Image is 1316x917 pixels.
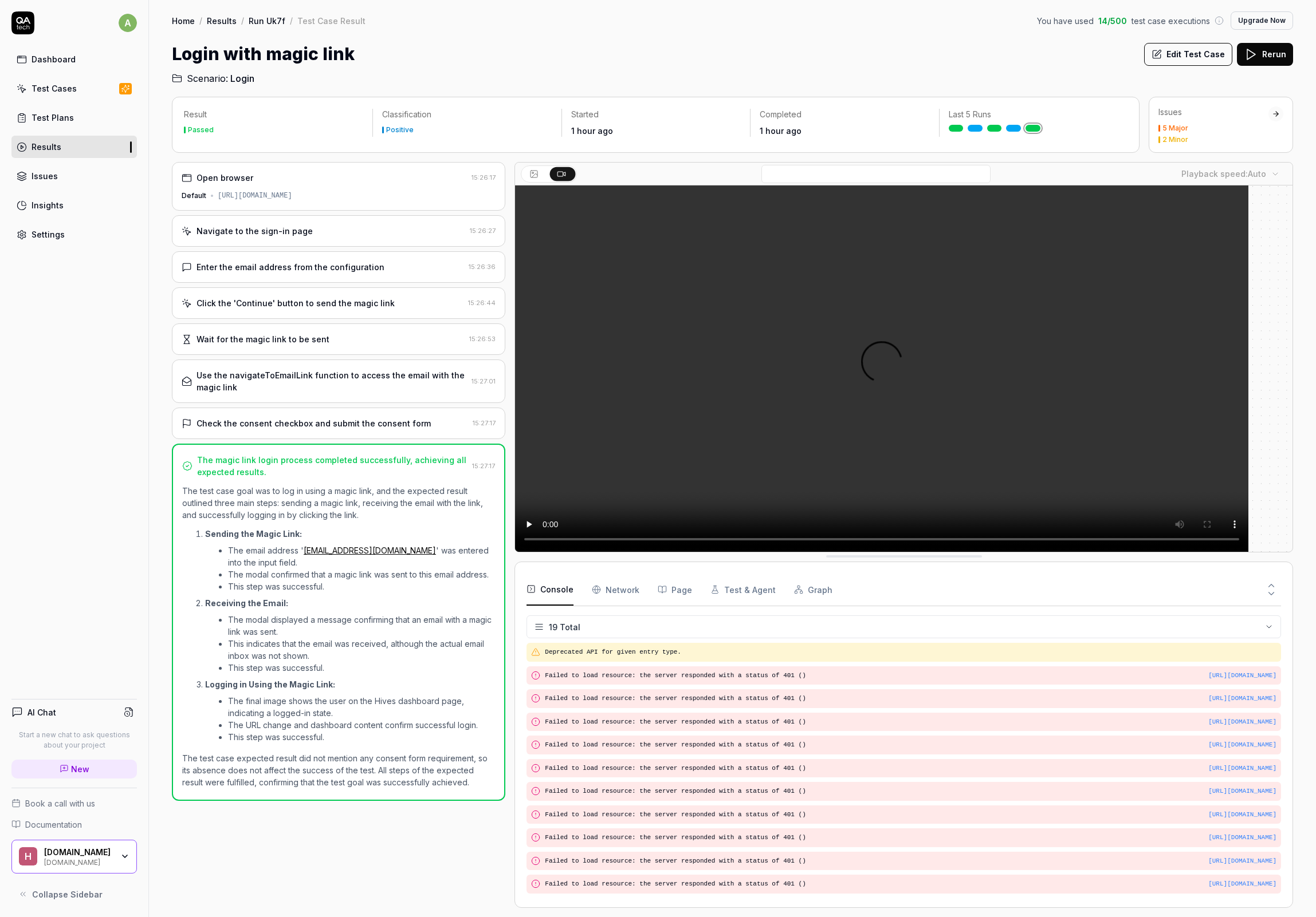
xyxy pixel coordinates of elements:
[11,730,137,750] p: Start a new chat to ask questions about your project
[760,126,802,136] time: 1 hour ago
[469,335,496,343] time: 15:26:53
[1208,833,1276,843] button: [URL][DOMAIN_NAME]
[571,109,741,120] p: Started
[32,228,65,240] div: Settings
[794,574,832,606] button: Graph
[304,546,436,555] a: [EMAIL_ADDRESS][DOMAIN_NAME]
[545,786,1276,796] pre: Failed to load resource: the server responded with a status of 401 ()
[290,15,293,26] div: /
[197,172,253,184] div: Open browser
[32,82,77,94] div: Test Cases
[25,797,95,809] span: Book a call with us
[32,53,76,65] div: Dashboard
[228,662,495,674] li: This step was successful.
[11,223,137,246] a: Settings
[228,580,495,592] li: This step was successful.
[473,419,496,427] time: 15:27:17
[1181,168,1266,180] div: Playback speed:
[382,109,552,120] p: Classification
[760,109,929,120] p: Completed
[207,15,237,26] a: Results
[1162,136,1188,143] div: 2 Minor
[1208,786,1276,796] button: [URL][DOMAIN_NAME]
[228,731,495,743] li: This step was successful.
[545,647,1276,657] pre: Deprecated API for given entry type.
[188,127,214,133] div: Passed
[172,72,254,85] a: Scenario:Login
[1098,15,1127,27] span: 14 / 500
[19,847,37,865] span: H
[545,856,1276,866] pre: Failed to load resource: the server responded with a status of 401 ()
[11,194,137,216] a: Insights
[32,112,74,124] div: Test Plans
[1158,106,1268,118] div: Issues
[184,109,363,120] p: Result
[545,717,1276,727] pre: Failed to load resource: the server responded with a status of 401 ()
[44,857,113,866] div: [DOMAIN_NAME]
[1231,11,1293,30] button: Upgrade Now
[472,173,496,181] time: 15:26:17
[1037,15,1094,27] span: You have used
[1208,717,1276,727] button: [URL][DOMAIN_NAME]
[228,568,495,580] li: The modal confirmed that a magic link was sent to this email address.
[658,574,692,606] button: Page
[1132,15,1210,27] span: test case executions
[197,261,384,273] div: Enter the email address from the configuration
[1208,810,1276,820] button: [URL][DOMAIN_NAME]
[197,333,329,345] div: Wait for the magic link to be sent
[230,72,254,85] span: Login
[386,127,414,133] div: Positive
[197,417,431,429] div: Check the consent checkbox and submit the consent form
[297,15,366,26] div: Test Case Result
[241,15,244,26] div: /
[119,14,137,32] span: a
[1208,879,1276,889] div: [URL][DOMAIN_NAME]
[1208,671,1276,681] button: [URL][DOMAIN_NAME]
[1144,43,1232,66] button: Edit Test Case
[11,106,137,129] a: Test Plans
[119,11,137,34] button: a
[249,15,285,26] a: Run Uk7f
[1208,856,1276,866] div: [URL][DOMAIN_NAME]
[172,41,355,67] h1: Login with magic link
[11,136,137,158] a: Results
[11,797,137,809] a: Book a call with us
[32,170,58,182] div: Issues
[11,77,137,100] a: Test Cases
[218,191,292,201] div: [URL][DOMAIN_NAME]
[527,574,573,606] button: Console
[197,369,467,393] div: Use the navigateToEmailLink function to access the email with the magic link
[1208,764,1276,773] button: [URL][DOMAIN_NAME]
[11,48,137,70] a: Dashboard
[472,462,495,470] time: 15:27:17
[545,671,1276,681] pre: Failed to load resource: the server responded with a status of 401 ()
[1162,125,1188,132] div: 5 Major
[1208,694,1276,703] button: [URL][DOMAIN_NAME]
[710,574,776,606] button: Test & Agent
[11,883,137,906] button: Collapse Sidebar
[205,679,335,689] strong: Logging in Using the Magic Link:
[197,225,313,237] div: Navigate to the sign-in page
[205,529,302,539] strong: Sending the Magic Link:
[545,810,1276,820] pre: Failed to load resource: the server responded with a status of 401 ()
[172,15,195,26] a: Home
[545,833,1276,843] pre: Failed to load resource: the server responded with a status of 401 ()
[182,191,206,201] div: Default
[197,454,468,478] div: The magic link login process completed successfully, achieving all expected results.
[468,299,496,307] time: 15:26:44
[184,72,228,85] span: Scenario:
[469,263,496,271] time: 15:26:36
[28,706,56,718] h4: AI Chat
[571,126,613,136] time: 1 hour ago
[44,847,113,857] div: Hives.co
[545,879,1276,889] pre: Failed to load resource: the server responded with a status of 401 ()
[228,614,495,638] li: The modal displayed a message confirming that an email with a magic link was sent.
[1208,740,1276,750] div: [URL][DOMAIN_NAME]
